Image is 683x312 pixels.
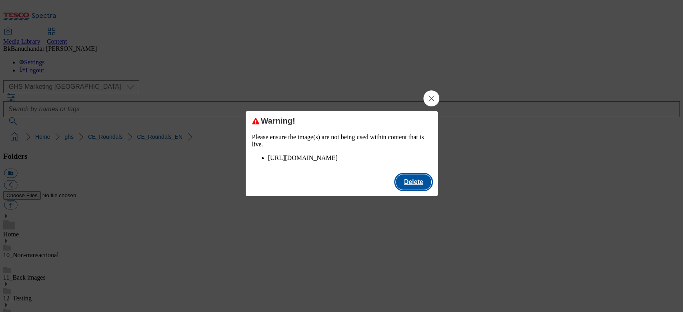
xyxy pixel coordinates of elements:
[246,111,438,196] div: Modal
[268,154,431,162] li: [URL][DOMAIN_NAME]
[423,90,439,106] button: Close Modal
[252,116,431,126] div: Warning!
[252,134,431,148] p: Please ensure the image(s) are not being used within content that is live.
[396,174,431,190] button: Delete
